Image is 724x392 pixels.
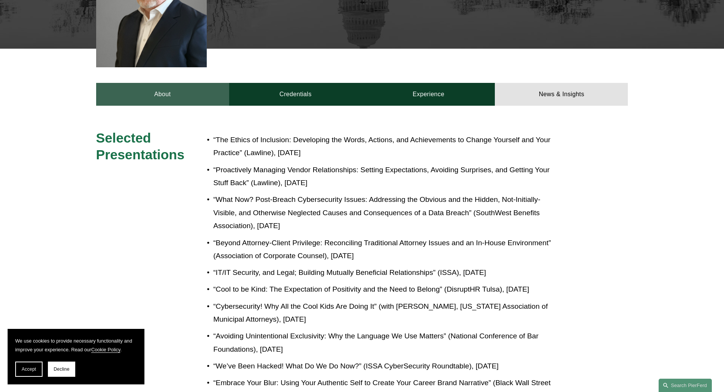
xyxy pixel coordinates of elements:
span: Accept [22,367,36,372]
a: Experience [362,83,495,106]
p: “Cool to be Kind: The Expectation of Positivity and the Need to Belong” (DisruptHR Tulsa), [DATE] [213,283,561,296]
p: “IT/IT Security, and Legal; Building Mutually Beneficial Relationships” (ISSA), [DATE] [213,266,561,279]
span: Decline [54,367,70,372]
p: “Avoiding Unintentional Exclusivity: Why the Language We Use Matters” (National Conference of Bar... [213,330,561,356]
p: “What Now? Post-Breach Cybersecurity Issues: Addressing the Obvious and the Hidden, Not-Initially... [213,193,561,233]
p: “Proactively Managing Vendor Relationships: Setting Expectations, Avoiding Surprises, and Getting... [213,163,561,190]
button: Decline [48,362,75,377]
a: About [96,83,229,106]
button: Accept [15,362,43,377]
p: We use cookies to provide necessary functionality and improve your experience. Read our . [15,336,137,354]
span: Selected Presentations [96,130,185,162]
a: Credentials [229,83,362,106]
p: “Beyond Attorney-Client Privilege: Reconciling Traditional Attorney Issues and an In-House Enviro... [213,236,561,263]
p: “We’ve Been Hacked! What Do We Do Now?” (ISSA CyberSecurity Roundtable), [DATE] [213,360,561,373]
a: News & Insights [495,83,628,106]
p: “The Ethics of Inclusion: Developing the Words, Actions, and Achievements to Change Yourself and ... [213,133,561,160]
a: Cookie Policy [91,347,120,352]
section: Cookie banner [8,329,144,384]
p: “Cybersecurity! Why All the Cool Kids Are Doing It” (with [PERSON_NAME], [US_STATE] Association o... [213,300,561,326]
a: Search this site [659,379,712,392]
